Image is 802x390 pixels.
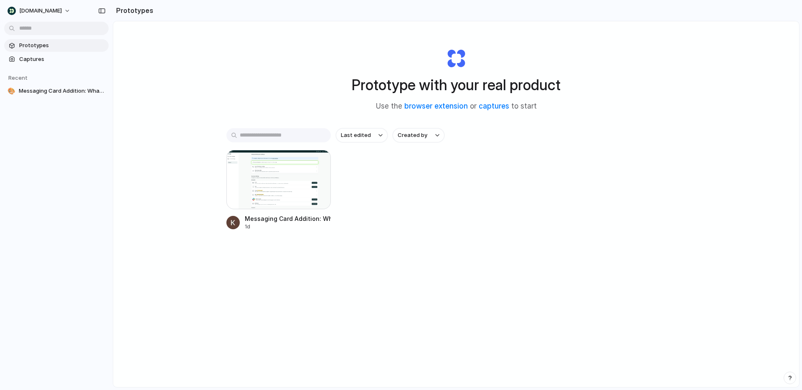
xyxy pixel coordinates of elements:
[4,53,109,66] a: Captures
[8,87,15,95] div: 🎨
[113,5,153,15] h2: Prototypes
[4,39,109,52] a: Prototypes
[19,7,62,15] span: [DOMAIN_NAME]
[8,74,28,81] span: Recent
[19,55,105,63] span: Captures
[226,150,331,230] a: Messaging Card Addition: WhatsAppMessaging Card Addition: WhatsApp1d
[352,74,561,96] h1: Prototype with your real product
[4,85,109,97] a: 🎨Messaging Card Addition: WhatsApp
[4,4,75,18] button: [DOMAIN_NAME]
[19,41,105,50] span: Prototypes
[398,131,427,139] span: Created by
[393,128,444,142] button: Created by
[341,131,371,139] span: Last edited
[404,102,468,110] a: browser extension
[336,128,388,142] button: Last edited
[245,214,331,223] div: Messaging Card Addition: WhatsApp
[376,101,537,112] span: Use the or to start
[479,102,509,110] a: captures
[19,87,105,95] span: Messaging Card Addition: WhatsApp
[245,223,331,230] div: 1d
